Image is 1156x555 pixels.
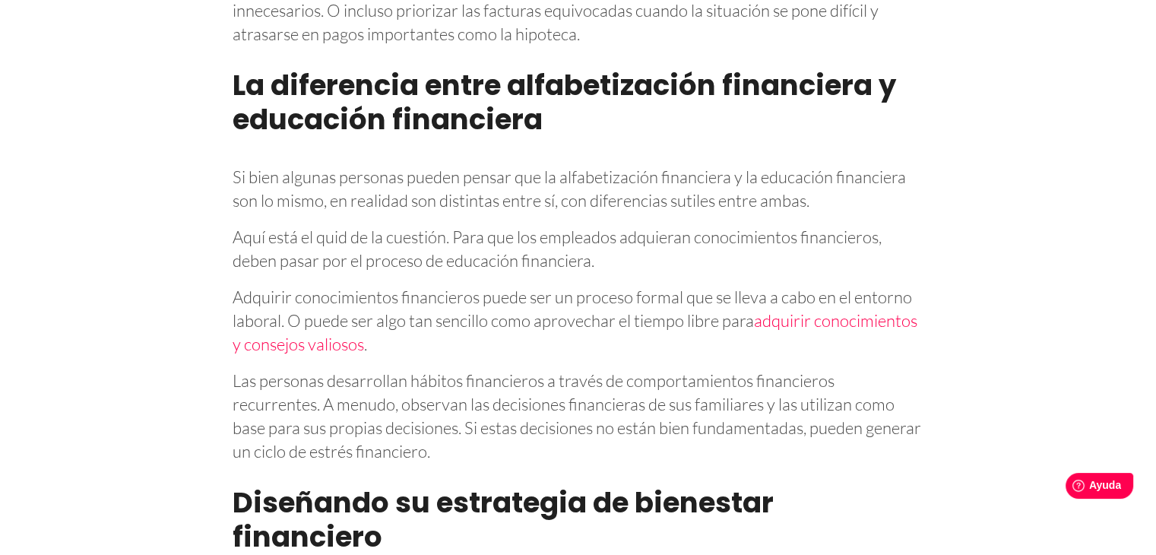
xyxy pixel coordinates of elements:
[233,65,896,139] font: La diferencia entre alfabetización financiera y educación financiera
[1021,467,1139,509] iframe: Lanzador de widgets de ayuda
[233,310,917,354] a: adquirir conocimientos y consejos valiosos
[233,227,882,271] font: Aquí está el quid de la cuestión. Para que los empleados adquieran conocimientos financieros, deb...
[233,370,921,461] font: Las personas desarrollan hábitos financieros a través de comportamientos financieros recurrentes....
[233,287,912,331] font: Adquirir conocimientos financieros puede ser un proceso formal que se lleva a cabo en el entorno ...
[364,334,367,354] font: .
[233,166,906,211] font: Si bien algunas personas pueden pensar que la alfabetización financiera y la educación financiera...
